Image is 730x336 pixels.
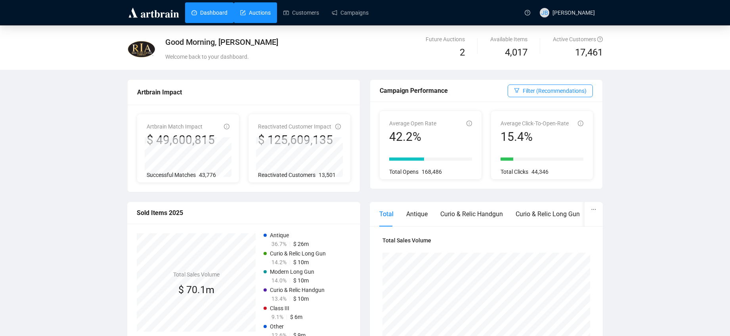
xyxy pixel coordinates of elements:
span: Reactivated Customers [258,172,315,178]
span: Filter (Recommendations) [523,86,587,95]
span: 2 [460,47,465,58]
span: Average Open Rate [389,120,436,127]
button: Filter (Recommendations) [508,84,593,97]
div: Welcome back to your dashboard. [165,52,442,61]
span: 13.4% [271,296,287,302]
span: Modern Long Gun [270,269,314,275]
div: Artbrain Impact [137,87,350,97]
span: Total Clicks [501,169,528,175]
span: Average Click-To-Open-Rate [501,120,569,127]
a: Auctions [240,2,271,23]
span: 17,461 [575,45,603,60]
span: 44,346 [531,169,548,175]
span: Total Opens [389,169,419,175]
span: 14.2% [271,259,287,265]
div: Curio & Relic Handgun [440,209,503,219]
img: de529bb34097-_DAN_RIAC_LOGO_VECTOR4.png.jpg [128,35,155,63]
span: $ 10m [293,296,309,302]
button: ellipsis [585,202,603,217]
div: 15.4% [501,129,569,144]
img: logo [127,6,180,19]
span: 36.7% [271,241,287,247]
span: Active Customers [553,36,603,42]
div: Sold Items 2025 [137,208,351,218]
span: $ 10m [293,259,309,265]
div: Good Morning, [PERSON_NAME] [165,36,442,48]
span: Reactivated Customer Impact [258,123,331,130]
span: 14.0% [271,277,287,284]
div: Antique [406,209,428,219]
span: $ 70.1m [178,284,214,296]
span: 168,486 [422,169,442,175]
span: Curio & Relic Handgun [270,287,325,293]
span: Antique [270,232,289,238]
span: 13,501 [319,172,336,178]
div: Future Auctions [426,35,465,44]
span: info-circle [578,121,583,126]
div: Campaign Performance [380,86,508,96]
span: $ 6m [290,314,302,320]
span: info-circle [335,124,341,129]
span: $ 26m [293,241,309,247]
span: Class III [270,305,289,311]
span: $ 10m [293,277,309,284]
div: Available Items [490,35,527,44]
div: Total [379,209,394,219]
span: info-circle [466,121,472,126]
span: question-circle [525,10,530,15]
span: 9.1% [271,314,283,320]
span: 4,017 [505,45,527,60]
span: Other [270,323,284,330]
div: $ 49,600,815 [147,132,215,148]
div: Curio & Relic Long Gun [516,209,580,219]
h4: Total Sales Volume [173,270,220,279]
div: 42.2% [389,129,436,144]
span: Curio & Relic Long Gun [270,250,326,257]
span: 43,776 [199,172,216,178]
span: ellipsis [591,207,596,212]
span: JB [541,8,548,17]
span: question-circle [597,36,603,42]
div: $ 125,609,135 [258,132,333,148]
span: info-circle [224,124,229,129]
span: filter [514,88,520,93]
span: [PERSON_NAME] [552,10,595,16]
span: Successful Matches [147,172,196,178]
a: Campaigns [332,2,369,23]
span: Artbrain Match Impact [147,123,203,130]
a: Dashboard [191,2,227,23]
h4: Total Sales Volume [382,236,590,245]
a: Customers [283,2,319,23]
